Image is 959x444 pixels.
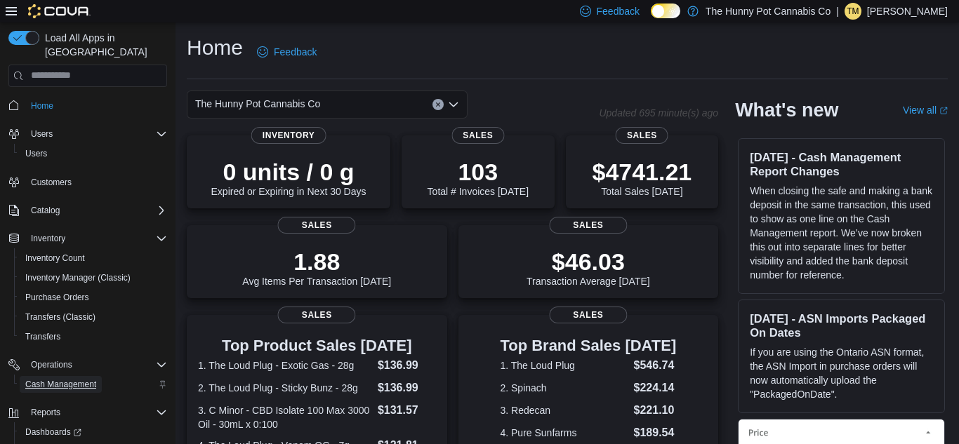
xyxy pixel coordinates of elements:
[3,95,173,116] button: Home
[211,158,366,186] p: 0 units / 0 g
[20,145,167,162] span: Users
[651,4,680,18] input: Dark Mode
[428,158,529,186] p: 103
[14,422,173,442] a: Dashboards
[500,426,628,440] dt: 4. Pure Sunfarms
[25,230,71,247] button: Inventory
[845,3,861,20] div: Teah Merrington
[25,379,96,390] span: Cash Management
[3,403,173,422] button: Reports
[198,337,436,354] h3: Top Product Sales [DATE]
[20,250,91,267] a: Inventory Count
[592,158,692,197] div: Total Sales [DATE]
[706,3,831,20] p: The Hunny Pot Cannabis Co
[3,229,173,248] button: Inventory
[14,268,173,288] button: Inventory Manager (Classic)
[3,124,173,144] button: Users
[3,355,173,375] button: Operations
[31,233,65,244] span: Inventory
[31,407,60,418] span: Reports
[14,248,173,268] button: Inventory Count
[25,126,58,142] button: Users
[278,217,356,234] span: Sales
[651,18,652,19] span: Dark Mode
[25,230,167,247] span: Inventory
[634,357,677,374] dd: $546.74
[20,328,66,345] a: Transfers
[20,269,136,286] a: Inventory Manager (Classic)
[378,379,436,396] dd: $136.99
[378,357,436,374] dd: $136.99
[242,248,391,287] div: Avg Items Per Transaction [DATE]
[31,100,53,112] span: Home
[39,31,167,59] span: Load All Apps in [GEOGRAPHIC_DATA]
[451,127,504,144] span: Sales
[211,158,366,197] div: Expired or Expiring in Next 30 Days
[750,345,933,401] p: If you are using the Ontario ASN format, the ASN Import in purchase orders will now automatically...
[3,172,173,192] button: Customers
[599,107,718,119] p: Updated 695 minute(s) ago
[20,376,167,393] span: Cash Management
[25,126,167,142] span: Users
[25,253,85,264] span: Inventory Count
[735,99,838,121] h2: What's new
[20,250,167,267] span: Inventory Count
[25,173,167,191] span: Customers
[25,426,81,438] span: Dashboards
[31,359,72,370] span: Operations
[750,184,933,282] p: When closing the safe and making a bank deposit in the same transaction, this used to show as one...
[25,356,167,373] span: Operations
[750,150,933,178] h3: [DATE] - Cash Management Report Changes
[592,158,692,186] p: $4741.21
[527,248,650,287] div: Transaction Average [DATE]
[14,144,173,163] button: Users
[20,289,95,306] a: Purchase Orders
[597,4,640,18] span: Feedback
[278,307,356,323] span: Sales
[14,327,173,347] button: Transfers
[242,248,391,276] p: 1.88
[25,331,60,342] span: Transfers
[274,45,317,59] span: Feedback
[847,3,859,20] span: TM
[187,34,243,62] h1: Home
[836,3,839,20] p: |
[14,288,173,307] button: Purchase Orders
[634,424,677,441] dd: $189.54
[198,403,372,431] dt: 3. C Minor - CBD Isolate 100 Max 3000 Oil - 30mL x 0:100
[20,376,102,393] a: Cash Management
[25,356,78,373] button: Operations
[750,311,933,339] h3: [DATE] - ASN Imports Packaged On Dates
[549,307,627,323] span: Sales
[428,158,529,197] div: Total # Invoices [DATE]
[31,177,72,188] span: Customers
[448,99,459,110] button: Open list of options
[20,145,53,162] a: Users
[31,205,60,216] span: Catalog
[500,358,628,372] dt: 1. The Loud Plug
[251,38,322,66] a: Feedback
[25,174,77,191] a: Customers
[20,289,167,306] span: Purchase Orders
[25,311,95,323] span: Transfers (Classic)
[31,128,53,140] span: Users
[549,217,627,234] span: Sales
[25,404,66,421] button: Reports
[198,381,372,395] dt: 2. The Loud Plug - Sticky Bunz - 28g
[14,375,173,394] button: Cash Management
[25,202,65,219] button: Catalog
[500,403,628,417] dt: 3. Redecan
[25,148,47,159] span: Users
[25,404,167,421] span: Reports
[25,202,167,219] span: Catalog
[500,381,628,395] dt: 2. Spinach
[378,402,436,419] dd: $131.57
[14,307,173,327] button: Transfers (Classic)
[634,402,677,419] dd: $221.10
[634,379,677,396] dd: $224.14
[20,309,101,325] a: Transfers (Classic)
[20,309,167,325] span: Transfers (Classic)
[939,107,948,115] svg: External link
[28,4,91,18] img: Cova
[616,127,668,144] span: Sales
